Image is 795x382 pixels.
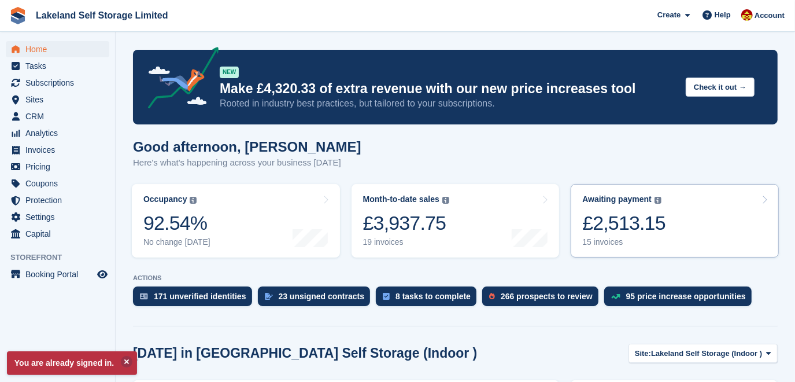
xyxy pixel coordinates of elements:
[442,197,449,204] img: icon-info-grey-7440780725fd019a000dd9b08b2336e03edf1995a4989e88bcd33f0948082b44.svg
[25,175,95,192] span: Coupons
[220,80,676,97] p: Make £4,320.33 of extra revenue with our new price increases tool
[133,286,258,312] a: 171 unverified identities
[279,292,365,301] div: 23 unsigned contracts
[363,194,439,204] div: Month-to-date sales
[611,294,620,299] img: price_increase_opportunities-93ffe204e8149a01c8c9dc8f82e8f89637d9d84a8eef4429ea346261dce0b2c0.svg
[25,209,95,225] span: Settings
[25,41,95,57] span: Home
[25,125,95,141] span: Analytics
[190,197,197,204] img: icon-info-grey-7440780725fd019a000dd9b08b2336e03edf1995a4989e88bcd33f0948082b44.svg
[133,139,361,155] h1: Good afternoon, [PERSON_NAME]
[604,286,757,312] a: 95 price increase opportunities
[715,9,731,21] span: Help
[143,211,210,235] div: 92.54%
[741,9,753,21] img: Diane Carney
[626,292,746,301] div: 95 price increase opportunities
[482,286,604,312] a: 266 prospects to review
[6,142,109,158] a: menu
[6,108,109,124] a: menu
[755,10,785,21] span: Account
[258,286,376,312] a: 23 unsigned contracts
[6,41,109,57] a: menu
[6,75,109,91] a: menu
[25,58,95,74] span: Tasks
[25,75,95,91] span: Subscriptions
[582,237,665,247] div: 15 invoices
[657,9,681,21] span: Create
[133,274,778,282] p: ACTIONS
[6,226,109,242] a: menu
[383,293,390,300] img: task-75834270c22a3079a89374b754ae025e5fb1db73e45f91037f5363f120a921f8.svg
[25,159,95,175] span: Pricing
[133,156,361,170] p: Here's what's happening across your business [DATE]
[651,348,762,359] span: Lakeland Self Storage (Indoor )
[220,67,239,78] div: NEW
[582,194,652,204] div: Awaiting payment
[154,292,246,301] div: 171 unverified identities
[25,226,95,242] span: Capital
[628,344,778,363] button: Site: Lakeland Self Storage (Indoor )
[133,346,477,361] h2: [DATE] in [GEOGRAPHIC_DATA] Self Storage (Indoor )
[6,266,109,282] a: menu
[489,293,495,300] img: prospect-51fa495bee0391a8d652442698ab0144808aea92771e9ea1ae160a38d050c398.svg
[6,159,109,175] a: menu
[143,237,210,247] div: No change [DATE]
[6,209,109,225] a: menu
[6,125,109,141] a: menu
[571,184,779,258] a: Awaiting payment £2,513.15 15 invoices
[25,192,95,208] span: Protection
[686,78,755,97] button: Check it out →
[9,7,27,24] img: stora-icon-8386f47178a22dfd0bd8f6a31ec36ba5ce8667c1dd55bd0f319d3a0aa187defe.svg
[25,108,95,124] span: CRM
[582,211,665,235] div: £2,513.15
[265,293,273,300] img: contract_signature_icon-13c848040528278c33f63329250d36e43548de30e8caae1d1a13099fd9432cc5.svg
[376,286,482,312] a: 8 tasks to complete
[220,97,676,110] p: Rooted in industry best practices, but tailored to your subscriptions.
[363,237,449,247] div: 19 invoices
[132,184,340,258] a: Occupancy 92.54% No change [DATE]
[138,47,219,113] img: price-adjustments-announcement-icon-8257ccfd72463d97f412b2fc003d46551f7dbcb40ab6d574587a9cd5c0d94...
[6,175,109,192] a: menu
[6,91,109,108] a: menu
[95,267,109,281] a: Preview store
[10,252,115,263] span: Storefront
[25,91,95,108] span: Sites
[635,348,651,359] span: Site:
[352,184,560,258] a: Month-to-date sales £3,937.75 19 invoices
[143,194,187,204] div: Occupancy
[501,292,593,301] div: 266 prospects to review
[140,293,148,300] img: verify_identity-adf6edd0f0f0b5bbfe63781bf79b02c33cf7c696d77639b501bdc392416b5a36.svg
[31,6,173,25] a: Lakeland Self Storage Limited
[395,292,471,301] div: 8 tasks to complete
[25,142,95,158] span: Invoices
[6,192,109,208] a: menu
[25,266,95,282] span: Booking Portal
[7,351,137,375] p: You are already signed in.
[6,58,109,74] a: menu
[655,197,661,204] img: icon-info-grey-7440780725fd019a000dd9b08b2336e03edf1995a4989e88bcd33f0948082b44.svg
[363,211,449,235] div: £3,937.75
